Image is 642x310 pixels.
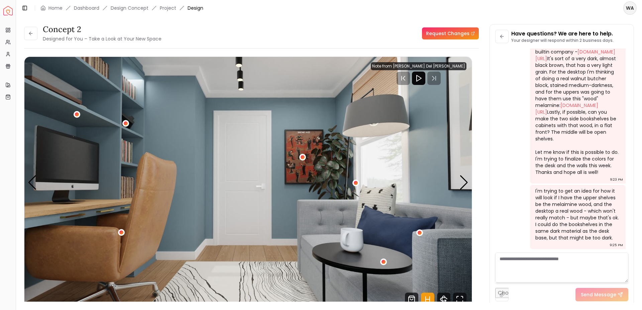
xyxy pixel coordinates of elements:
[40,5,203,11] nav: breadcrumb
[610,242,623,248] div: 9:25 PM
[535,48,615,62] a: [DOMAIN_NAME][URL]
[43,35,162,42] small: Designed for You – Take a Look at Your New Space
[3,6,13,15] a: Spacejoy
[624,2,636,14] span: WA
[535,188,619,241] div: I'm trying to get an idea for how it will look if I have the upper shelves be the melaimine wood,...
[422,27,479,39] a: Request Changes
[610,176,623,183] div: 9:23 PM
[405,293,418,306] svg: Shop Products from this design
[459,175,468,190] div: Next slide
[74,5,99,11] a: Dashboard
[24,57,472,309] div: 3 / 5
[623,1,637,15] button: WA
[24,57,472,309] div: Carousel
[535,102,598,115] a: [DOMAIN_NAME][URL]
[415,74,423,82] svg: Play
[111,5,148,11] li: Design Concept
[437,293,450,306] svg: 360 View
[188,5,203,11] span: Design
[24,57,472,309] img: Design Render 3
[28,175,37,190] div: Previous slide
[3,6,13,15] img: Spacejoy Logo
[511,30,614,38] p: Have questions? We are here to help.
[371,62,466,70] div: Note from [PERSON_NAME] Del [PERSON_NAME]
[453,293,466,306] svg: Fullscreen
[48,5,63,11] a: Home
[43,24,162,35] h3: concept 2
[160,5,176,11] a: Project
[421,293,434,306] svg: Hotspots Toggle
[511,38,614,43] p: Your designer will respond within 2 business days.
